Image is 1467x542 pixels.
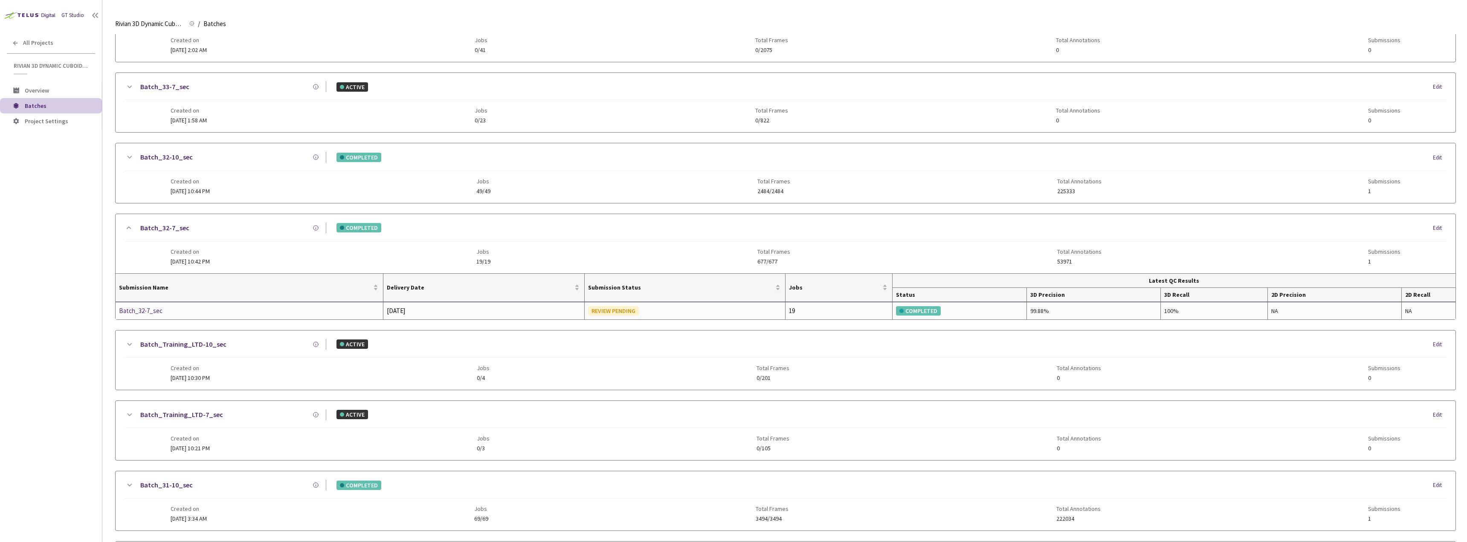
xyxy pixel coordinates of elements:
[61,11,84,20] div: GT Studio
[1368,505,1400,512] span: Submissions
[25,87,49,94] span: Overview
[1057,365,1101,371] span: Total Annotations
[140,409,223,420] a: Batch_Training_LTD-7_sec
[755,47,788,53] span: 0/2075
[115,19,184,29] span: Rivian 3D Dynamic Cuboids[2024-25]
[387,306,580,316] div: [DATE]
[757,248,790,255] span: Total Frames
[171,435,210,442] span: Created on
[171,444,210,452] span: [DATE] 10:21 PM
[474,516,488,522] span: 69/69
[757,375,789,381] span: 0/201
[585,274,786,302] th: Submission Status
[171,178,210,185] span: Created on
[1057,178,1102,185] span: Total Annotations
[116,401,1455,460] div: Batch_Training_LTD-7_secACTIVEEditCreated on[DATE] 10:21 PMJobs0/3Total Frames0/105Total Annotati...
[757,258,790,265] span: 677/677
[1268,288,1402,302] th: 2D Precision
[1056,516,1101,522] span: 222034
[1368,178,1400,185] span: Submissions
[1368,258,1400,265] span: 1
[140,152,193,162] a: Batch_32-10_sec
[789,284,881,291] span: Jobs
[477,435,490,442] span: Jobs
[116,274,383,302] th: Submission Name
[336,339,368,349] div: ACTIVE
[1056,107,1100,114] span: Total Annotations
[476,188,490,194] span: 49/49
[476,258,490,265] span: 19/19
[475,107,487,114] span: Jobs
[755,37,788,43] span: Total Frames
[477,445,490,452] span: 0/3
[1368,435,1400,442] span: Submissions
[171,515,207,522] span: [DATE] 3:34 AM
[336,481,381,490] div: COMPLETED
[1056,505,1101,512] span: Total Annotations
[1433,340,1447,349] div: Edit
[1368,516,1400,522] span: 1
[25,102,46,110] span: Batches
[116,330,1455,390] div: Batch_Training_LTD-10_secACTIVEEditCreated on[DATE] 10:30 PMJobs0/4Total Frames0/201Total Annotat...
[119,306,209,316] a: Batch_32-7_sec
[1433,154,1447,162] div: Edit
[896,306,941,316] div: COMPLETED
[1368,445,1400,452] span: 0
[475,117,487,124] span: 0/23
[757,435,789,442] span: Total Frames
[116,214,1455,273] div: Batch_32-7_secCOMPLETEDEditCreated on[DATE] 10:42 PMJobs19/19Total Frames677/677Total Annotations...
[140,223,189,233] a: Batch_32-7_sec
[756,505,789,512] span: Total Frames
[171,187,210,195] span: [DATE] 10:44 PM
[1368,37,1400,43] span: Submissions
[1057,445,1101,452] span: 0
[25,117,68,125] span: Project Settings
[1368,47,1400,53] span: 0
[171,248,210,255] span: Created on
[1433,83,1447,91] div: Edit
[14,62,90,70] span: Rivian 3D Dynamic Cuboids[2024-25]
[789,306,889,316] div: 19
[1027,288,1161,302] th: 3D Precision
[140,339,226,350] a: Batch_Training_LTD-10_sec
[140,480,193,490] a: Batch_31-10_sec
[1057,188,1102,194] span: 225333
[475,47,487,53] span: 0/41
[893,274,1455,288] th: Latest QC Results
[171,258,210,265] span: [DATE] 10:42 PM
[1056,37,1100,43] span: Total Annotations
[757,188,790,194] span: 2484/2484
[1368,365,1400,371] span: Submissions
[757,445,789,452] span: 0/105
[1057,375,1101,381] span: 0
[1368,117,1400,124] span: 0
[756,516,789,522] span: 3494/3494
[1433,411,1447,419] div: Edit
[475,37,487,43] span: Jobs
[755,107,788,114] span: Total Frames
[1057,258,1102,265] span: 53971
[171,374,210,382] span: [DATE] 10:30 PM
[757,178,790,185] span: Total Frames
[119,284,371,291] span: Submission Name
[588,284,774,291] span: Submission Status
[1056,47,1100,53] span: 0
[171,37,207,43] span: Created on
[1368,248,1400,255] span: Submissions
[893,288,1026,302] th: Status
[336,153,381,162] div: COMPLETED
[1405,306,1452,316] div: NA
[1056,117,1100,124] span: 0
[477,375,490,381] span: 0/4
[116,471,1455,530] div: Batch_31-10_secCOMPLETEDEditCreated on[DATE] 3:34 AMJobs69/69Total Frames3494/3494Total Annotatio...
[203,19,226,29] span: Batches
[171,107,207,114] span: Created on
[336,410,368,419] div: ACTIVE
[1057,248,1102,255] span: Total Annotations
[1368,107,1400,114] span: Submissions
[198,19,200,29] li: /
[786,274,893,302] th: Jobs
[477,365,490,371] span: Jobs
[1368,188,1400,194] span: 1
[474,505,488,512] span: Jobs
